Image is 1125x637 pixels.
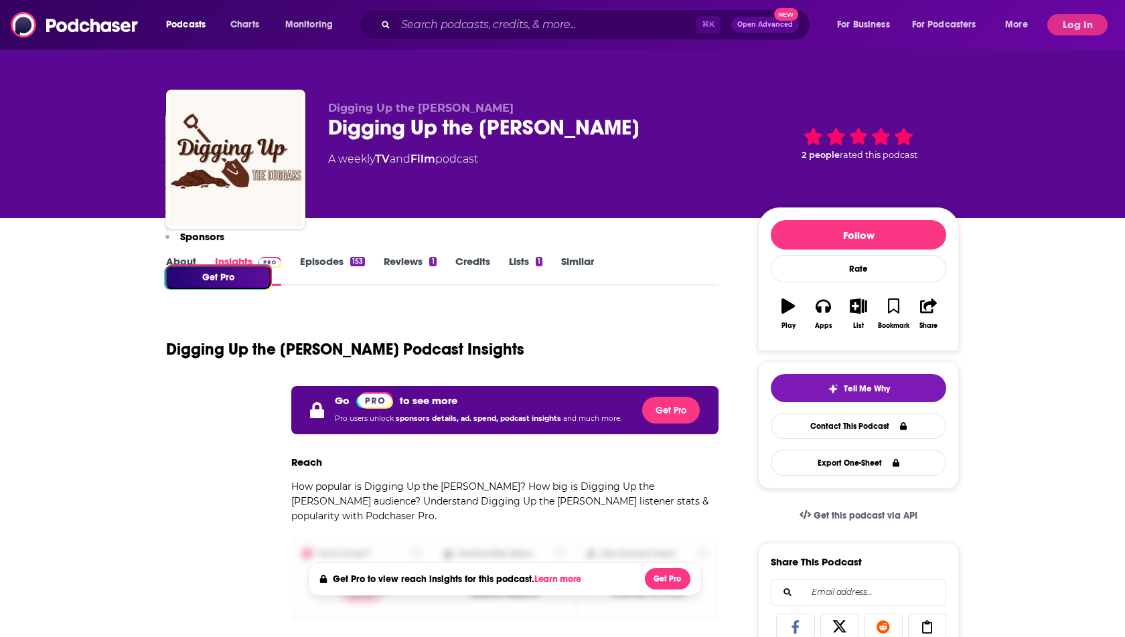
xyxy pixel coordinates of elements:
[400,394,457,407] p: to see more
[396,14,696,35] input: Search podcasts, credits, & more...
[912,15,976,34] span: For Podcasters
[645,568,690,589] button: Get Pro
[157,14,223,35] button: open menu
[878,322,909,330] div: Bookmark
[356,392,393,409] img: Podchaser Pro
[396,414,563,423] span: sponsors details, ad. spend, podcast insights
[350,257,365,266] div: 153
[534,574,585,585] button: Learn more
[276,14,350,35] button: open menu
[771,255,946,282] div: Rate
[844,383,890,394] span: Tell Me Why
[731,17,799,33] button: Open AdvancedNew
[996,14,1045,35] button: open menu
[410,153,435,165] a: Film
[903,14,996,35] button: open menu
[758,102,959,185] div: 2 peoplerated this podcast
[333,573,585,585] h4: Get Pro to view reach insights for this podcast.
[771,290,806,338] button: Play
[782,579,935,605] input: Email address...
[814,510,917,521] span: Get this podcast via API
[509,255,542,286] a: Lists1
[300,255,365,286] a: Episodes153
[1047,14,1108,35] button: Log In
[919,322,937,330] div: Share
[828,383,838,394] img: tell me why sparkle
[802,150,840,160] span: 2 people
[11,12,139,37] img: Podchaser - Follow, Share and Rate Podcasts
[771,220,946,250] button: Follow
[455,255,490,286] a: Credits
[166,15,206,34] span: Podcasts
[771,413,946,439] a: Contact This Podcast
[841,290,876,338] button: List
[222,14,267,35] a: Charts
[375,153,390,165] a: TV
[285,15,333,34] span: Monitoring
[335,409,621,429] p: Pro users unlock and much more.
[356,391,393,409] a: Pro website
[328,151,478,167] div: A weekly podcast
[789,499,928,532] a: Get this podcast via API
[165,266,271,289] button: Get Pro
[390,153,410,165] span: and
[771,450,946,476] button: Export One-Sheet
[328,102,514,114] span: Digging Up the [PERSON_NAME]
[876,290,911,338] button: Bookmark
[384,255,436,286] a: Reviews1
[166,339,524,359] h1: Digging Up the [PERSON_NAME] Podcast Insights
[837,15,890,34] span: For Business
[781,322,796,330] div: Play
[771,374,946,402] button: tell me why sparkleTell Me Why
[840,150,917,160] span: rated this podcast
[853,322,864,330] div: List
[771,555,862,568] h3: Share This Podcast
[169,92,303,226] img: Digging Up the Duggars
[771,579,946,606] div: Search followers
[372,9,823,40] div: Search podcasts, credits, & more...
[561,255,594,286] a: Similar
[828,14,907,35] button: open menu
[291,456,322,468] h3: Reach
[1005,15,1028,34] span: More
[429,257,436,266] div: 1
[815,322,832,330] div: Apps
[291,479,719,523] p: How popular is Digging Up the [PERSON_NAME]? How big is Digging Up the [PERSON_NAME] audience? Un...
[536,257,542,266] div: 1
[911,290,946,338] button: Share
[737,21,793,28] span: Open Advanced
[642,397,700,424] button: Get Pro
[230,15,259,34] span: Charts
[774,8,798,21] span: New
[806,290,840,338] button: Apps
[335,394,350,407] p: Go
[696,16,721,33] span: ⌘ K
